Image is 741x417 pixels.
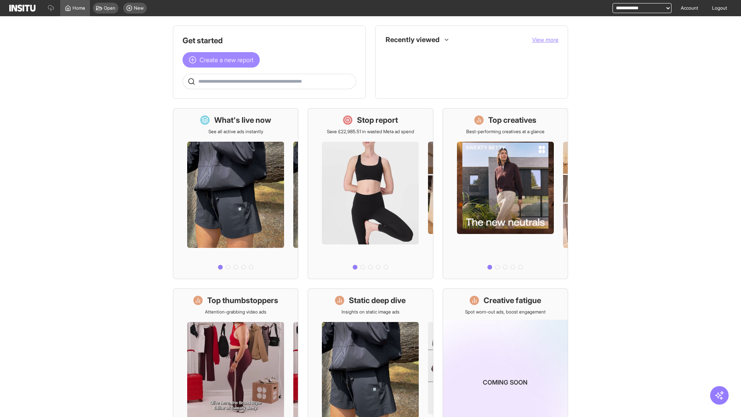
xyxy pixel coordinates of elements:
p: Insights on static image ads [342,309,399,315]
h1: Top thumbstoppers [207,295,278,306]
img: Logo [9,5,36,12]
h1: Static deep dive [349,295,406,306]
button: Create a new report [183,52,260,68]
span: Placements [402,52,426,58]
div: Insights [388,51,397,60]
p: Attention-grabbing video ads [205,309,266,315]
span: Home [73,5,85,11]
span: Open [104,5,115,11]
h1: What's live now [214,115,271,125]
span: View more [532,36,558,43]
p: Save £22,985.51 in wasted Meta ad spend [327,129,414,135]
h1: Get started [183,35,356,46]
h1: Top creatives [488,115,536,125]
span: Create a new report [200,55,254,64]
button: View more [532,36,558,44]
a: Top creativesBest-performing creatives at a glance [443,108,568,279]
a: Stop reportSave £22,985.51 in wasted Meta ad spend [308,108,433,279]
h1: Stop report [357,115,398,125]
span: New [134,5,144,11]
p: See all active ads instantly [208,129,263,135]
a: What's live nowSee all active ads instantly [173,108,298,279]
p: Best-performing creatives at a glance [466,129,545,135]
span: Placements [402,52,552,58]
